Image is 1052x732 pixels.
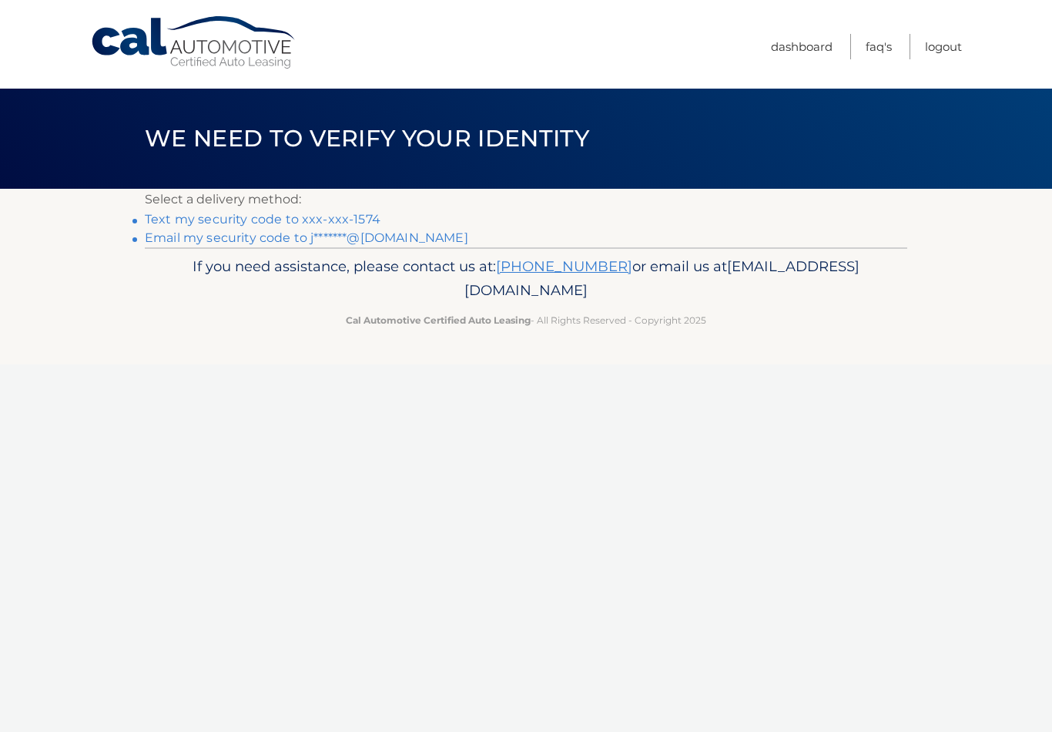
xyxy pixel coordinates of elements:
[145,212,380,227] a: Text my security code to xxx-xxx-1574
[145,230,468,245] a: Email my security code to j*******@[DOMAIN_NAME]
[496,257,632,275] a: [PHONE_NUMBER]
[145,189,907,210] p: Select a delivery method:
[925,34,962,59] a: Logout
[90,15,298,70] a: Cal Automotive
[346,314,531,326] strong: Cal Automotive Certified Auto Leasing
[145,124,589,153] span: We need to verify your identity
[771,34,833,59] a: Dashboard
[155,312,897,328] p: - All Rights Reserved - Copyright 2025
[866,34,892,59] a: FAQ's
[155,254,897,304] p: If you need assistance, please contact us at: or email us at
